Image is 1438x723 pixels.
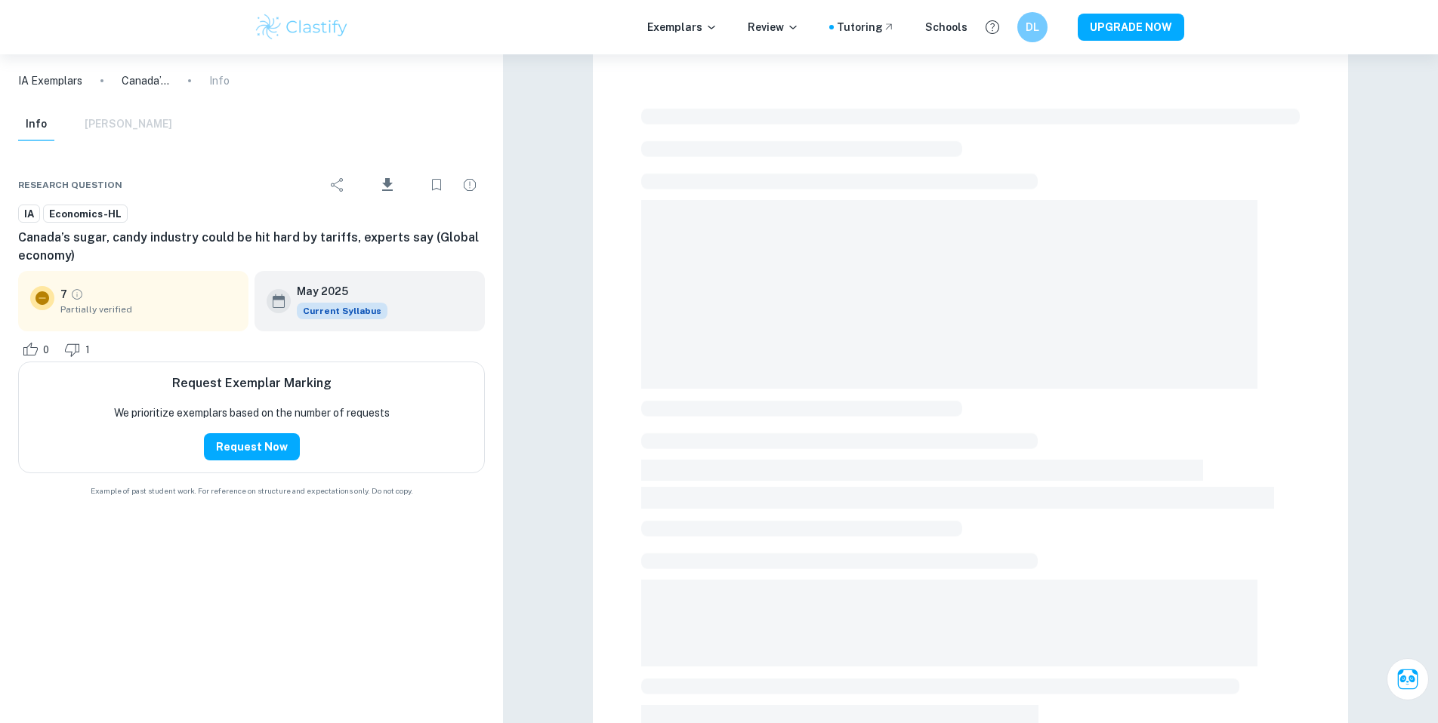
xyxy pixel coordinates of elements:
div: Report issue [455,170,485,200]
button: DL [1017,12,1048,42]
span: IA [19,207,39,222]
p: Info [209,72,230,89]
button: Request Now [204,433,300,460]
span: Current Syllabus [297,303,387,319]
div: Download [356,165,418,205]
h6: Request Exemplar Marking [172,374,332,392]
a: IA Exemplars [18,72,82,89]
p: Exemplars [647,19,717,35]
span: 1 [77,343,98,358]
div: Bookmark [421,170,452,200]
a: IA [18,205,40,223]
div: This exemplar is based on the current syllabus. Feel free to refer to it for inspiration/ideas wh... [297,303,387,319]
p: Canada’s sugar, candy industry could be hit hard by tariffs, experts say (Global economy) [122,72,170,89]
h6: May 2025 [297,283,375,300]
img: Clastify logo [254,12,350,42]
div: Share [322,170,353,200]
button: UPGRADE NOW [1078,14,1184,41]
a: Grade partially verified [70,288,84,301]
a: Tutoring [837,19,895,35]
div: Like [18,337,57,361]
button: Help and Feedback [980,14,1005,40]
span: Partially verified [60,303,236,316]
span: Economics-HL [44,207,127,222]
span: Research question [18,178,122,192]
span: Example of past student work. For reference on structure and expectations only. Do not copy. [18,485,485,497]
p: 7 [60,286,67,303]
button: Info [18,108,54,141]
button: Ask Clai [1387,658,1429,700]
a: Schools [925,19,967,35]
div: Dislike [60,337,98,361]
h6: Canada’s sugar, candy industry could be hit hard by tariffs, experts say (Global economy) [18,229,485,265]
span: 0 [35,343,57,358]
a: Economics-HL [43,205,128,223]
p: We prioritize exemplars based on the number of requests [114,405,390,421]
p: Review [748,19,799,35]
h6: DL [1024,19,1041,35]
